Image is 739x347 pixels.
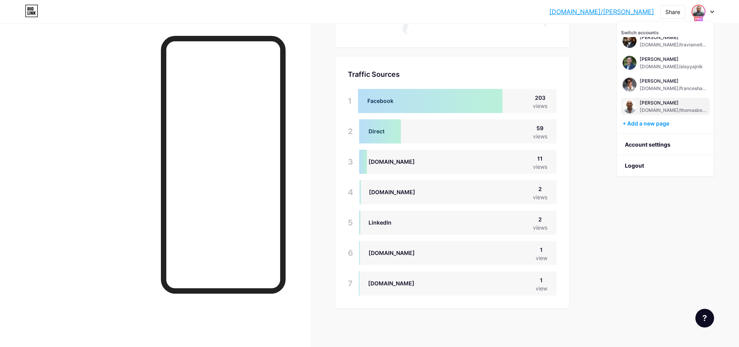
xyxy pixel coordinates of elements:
[369,249,415,257] div: [DOMAIN_NAME]
[348,119,353,143] div: 2
[348,241,353,265] div: 6
[623,34,637,48] img: testingbilal
[486,28,487,29] path: French Southern Territories
[617,155,714,176] li: Logout
[623,120,710,127] div: + Add a new page
[640,64,703,70] div: [DOMAIN_NAME]/alayyajnik
[369,158,415,166] div: [DOMAIN_NAME]
[533,185,547,193] div: 2
[640,78,708,84] div: [PERSON_NAME]
[623,99,637,113] img: testingbilal
[536,246,547,254] div: 1
[348,211,353,235] div: 5
[640,100,708,106] div: [PERSON_NAME]
[536,284,547,292] div: view
[369,218,392,227] div: LinkedIn
[640,85,708,92] div: [DOMAIN_NAME]/franceshayden
[623,56,637,70] img: testingbilal
[369,188,415,196] div: [DOMAIN_NAME]
[411,30,413,32] path: Falkland Islands (Malvinas)
[533,163,547,171] div: views
[348,89,352,113] div: 1
[533,223,547,232] div: views
[348,271,353,296] div: 7
[640,56,703,62] div: [PERSON_NAME]
[533,124,547,132] div: 59
[368,279,414,287] div: [DOMAIN_NAME]
[348,150,353,174] div: 3
[621,30,659,35] span: Switch accounts
[640,107,708,113] div: [DOMAIN_NAME]/thomasbegley
[533,215,547,223] div: 2
[536,276,547,284] div: 1
[533,132,547,140] div: views
[692,5,705,18] img: testingbilal
[640,34,708,41] div: [PERSON_NAME]
[623,78,637,92] img: testingbilal
[536,254,547,262] div: view
[533,154,547,163] div: 11
[640,42,708,48] div: [DOMAIN_NAME]/travismeltzer
[665,8,680,16] div: Share
[617,134,714,155] a: Account settings
[533,94,547,102] div: 203
[549,7,654,16] a: [DOMAIN_NAME]/[PERSON_NAME]
[348,69,557,80] div: Traffic Sources
[348,180,353,204] div: 4
[533,193,547,201] div: views
[533,102,547,110] div: views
